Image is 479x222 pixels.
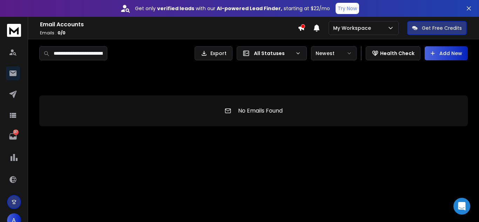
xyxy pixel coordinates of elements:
[217,5,282,12] strong: AI-powered Lead Finder,
[453,198,470,215] div: Open Intercom Messenger
[425,46,468,60] button: Add New
[135,5,330,12] p: Get only with our starting at $22/mo
[333,25,374,32] p: My Workspace
[366,46,420,60] button: Health Check
[13,129,19,135] p: 217
[336,3,359,14] button: Try Now
[58,30,66,36] span: 0 / 0
[311,46,357,60] button: Newest
[238,107,283,115] p: No Emails Found
[40,30,298,36] p: Emails :
[157,5,194,12] strong: verified leads
[422,25,462,32] p: Get Free Credits
[7,24,21,37] img: logo
[380,50,414,57] p: Health Check
[195,46,232,60] button: Export
[407,21,467,35] button: Get Free Credits
[338,5,357,12] p: Try Now
[40,20,298,29] h1: Email Accounts
[254,50,292,57] p: All Statuses
[6,129,20,143] a: 217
